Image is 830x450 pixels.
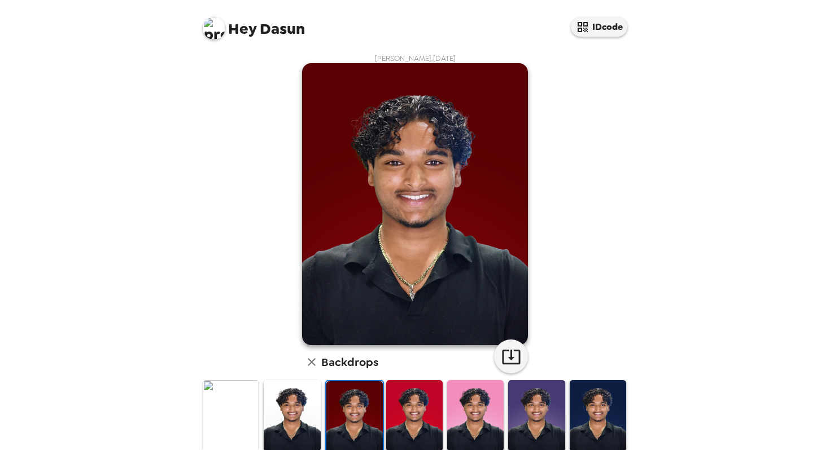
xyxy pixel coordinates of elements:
button: IDcode [571,17,627,37]
h6: Backdrops [321,353,378,371]
img: user [302,63,528,345]
span: Dasun [203,11,305,37]
img: profile pic [203,17,225,39]
span: Hey [228,19,256,39]
span: [PERSON_NAME] , [DATE] [375,54,456,63]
